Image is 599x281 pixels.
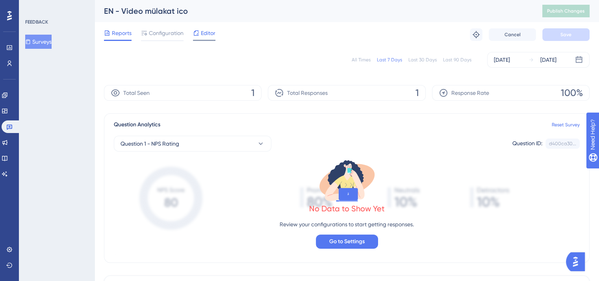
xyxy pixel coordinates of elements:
[25,35,52,49] button: Surveys
[561,87,583,99] span: 100%
[251,87,255,99] span: 1
[540,55,556,65] div: [DATE]
[512,139,542,149] div: Question ID:
[114,136,271,152] button: Question 1 - NPS Rating
[542,28,590,41] button: Save
[504,31,521,38] span: Cancel
[121,139,179,148] span: Question 1 - NPS Rating
[104,6,523,17] div: EN - Video mülakat ico
[547,8,585,14] span: Publish Changes
[149,28,184,38] span: Configuration
[408,57,437,63] div: Last 30 Days
[415,87,419,99] span: 1
[287,88,328,98] span: Total Responses
[329,237,365,246] span: Go to Settings
[114,120,160,129] span: Question Analytics
[25,19,48,25] div: FEEDBACK
[123,88,150,98] span: Total Seen
[352,57,371,63] div: All Times
[566,250,590,274] iframe: UserGuiding AI Assistant Launcher
[201,28,215,38] span: Editor
[451,88,489,98] span: Response Rate
[377,57,402,63] div: Last 7 Days
[112,28,132,38] span: Reports
[552,122,580,128] a: Reset Survey
[280,220,414,229] p: Review your configurations to start getting responses.
[489,28,536,41] button: Cancel
[309,203,385,214] div: No Data to Show Yet
[494,55,510,65] div: [DATE]
[443,57,471,63] div: Last 90 Days
[549,140,576,147] div: d400ca30...
[560,31,571,38] span: Save
[316,235,378,249] button: Go to Settings
[542,5,590,17] button: Publish Changes
[19,2,49,11] span: Need Help?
